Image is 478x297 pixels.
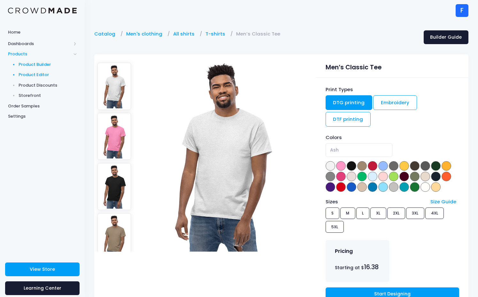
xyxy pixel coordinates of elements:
a: Men’s Classic Tee [236,30,283,37]
span: Product Editor [19,72,77,78]
span: Storefront [19,92,77,99]
a: DTG printing [326,95,373,110]
a: T-shirts [205,30,228,37]
span: View Store [30,266,55,272]
span: Settings [8,113,77,120]
div: Colors [326,134,459,141]
span: Learning Center [24,285,61,291]
a: DTF printing [326,112,371,127]
div: Sizes [322,198,427,205]
a: All shirts [173,30,198,37]
span: Ash [326,143,392,157]
a: Builder Guide [424,30,468,44]
div: Starting at $ [335,262,380,272]
a: Size Guide [430,198,456,205]
a: Men's clothing [126,30,166,37]
a: Catalog [94,30,119,37]
span: Home [8,29,77,35]
span: Ash [330,147,339,153]
span: 16.38 [364,263,379,271]
a: Learning Center [5,281,80,295]
span: Order Samples [8,103,77,109]
img: Logo [8,8,77,14]
span: Product Discounts [19,82,77,89]
span: Product Builder [19,61,77,68]
a: View Store [5,262,80,276]
div: F [456,4,468,17]
div: Men’s Classic Tee [326,60,459,72]
h4: Pricing [335,248,353,254]
span: Dashboards [8,41,71,47]
a: Embroidery [373,95,417,110]
span: Products [8,51,71,57]
div: Print Types [326,86,459,93]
